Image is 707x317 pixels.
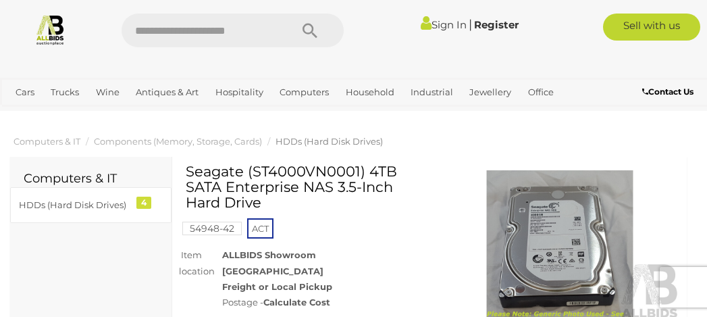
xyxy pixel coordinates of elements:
a: Sign In [421,18,467,31]
mark: 54948-42 [182,222,242,235]
span: | [469,17,472,32]
a: Cars [10,81,40,103]
a: Contact Us [642,84,697,99]
a: Office [523,81,559,103]
h1: Seagate (ST4000VN0001) 4TB SATA Enterprise NAS 3.5-Inch Hard Drive [186,164,416,210]
a: Components (Memory, Storage, Cards) [94,136,262,147]
a: Trucks [45,81,84,103]
strong: Freight or Local Pickup [222,281,332,292]
div: 4 [136,197,151,209]
a: Wine [90,81,125,103]
img: Allbids.com.au [34,14,66,45]
a: Antiques & Art [130,81,204,103]
div: HDDs (Hard Disk Drives) [19,197,130,213]
a: Household [340,81,400,103]
a: Register [474,18,519,31]
div: Item location [169,247,212,279]
strong: Calculate Cost [263,297,330,308]
a: HDDs (Hard Disk Drives) 4 [10,187,172,223]
a: Industrial [405,81,459,103]
a: [GEOGRAPHIC_DATA] [54,103,161,126]
a: 54948-42 [182,223,242,234]
strong: ALLBIDS Showroom [GEOGRAPHIC_DATA] [222,249,323,276]
a: Sports [10,103,49,126]
b: Contact Us [642,87,693,97]
a: Hospitality [210,81,269,103]
h2: Computers & IT [24,172,158,186]
span: ACT [247,218,273,239]
button: Search [276,14,344,47]
div: Postage - [222,295,419,310]
a: Jewellery [464,81,517,103]
a: HDDs (Hard Disk Drives) [276,136,383,147]
a: Computers & IT [14,136,80,147]
a: Sell with us [603,14,700,41]
a: Computers [274,81,334,103]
